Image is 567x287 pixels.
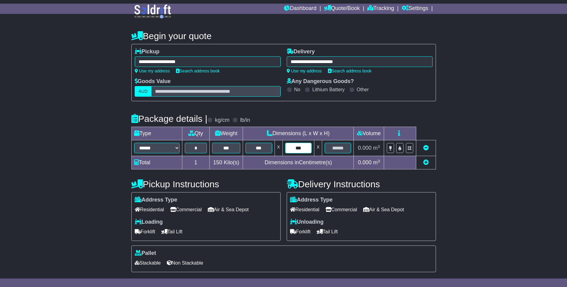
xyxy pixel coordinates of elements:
a: Quote/Book [324,4,360,14]
span: m [373,159,380,165]
h4: Delivery Instructions [287,179,436,189]
a: Search address book [176,68,220,73]
label: Pickup [135,48,160,55]
label: Other [357,87,369,92]
a: Tracking [367,4,394,14]
td: Weight [210,127,243,140]
td: Volume [354,127,384,140]
h4: Package details | [131,114,208,124]
h4: Pickup Instructions [131,179,281,189]
a: Add new item [423,159,429,165]
a: Use my address [135,68,170,73]
label: lb/in [240,117,250,124]
span: m [373,145,380,151]
span: Commercial [326,205,357,214]
label: Any Dangerous Goods? [287,78,354,85]
td: 1 [182,156,210,169]
span: Forklift [135,227,155,236]
label: Pallet [135,250,156,257]
td: Total [131,156,182,169]
span: Residential [135,205,164,214]
label: Unloading [290,219,324,225]
span: Stackable [135,258,161,268]
h4: Begin your quote [131,31,436,41]
span: Residential [290,205,319,214]
sup: 3 [378,159,380,163]
td: Dimensions (L x W x H) [243,127,354,140]
span: 0.000 [358,159,372,165]
a: Settings [402,4,428,14]
td: x [314,140,322,156]
span: 0.000 [358,145,372,151]
a: Dashboard [284,4,316,14]
td: x [275,140,282,156]
a: Search address book [328,68,372,73]
span: Tail Lift [317,227,338,236]
label: Lithium Battery [312,87,345,92]
label: No [294,87,300,92]
label: Loading [135,219,163,225]
td: Kilo(s) [210,156,243,169]
sup: 3 [378,144,380,149]
label: Address Type [290,197,333,203]
span: Forklift [290,227,311,236]
label: kg/cm [215,117,229,124]
td: Qty [182,127,210,140]
span: Air & Sea Depot [208,205,249,214]
span: Air & Sea Depot [363,205,404,214]
td: Type [131,127,182,140]
span: Commercial [170,205,202,214]
label: Address Type [135,197,177,203]
a: Use my address [287,68,322,73]
span: Non Stackable [167,258,203,268]
a: Remove this item [423,145,429,151]
span: 150 [213,159,222,165]
label: Goods Value [135,78,171,85]
label: Delivery [287,48,315,55]
label: AUD [135,86,152,97]
td: Dimensions in Centimetre(s) [243,156,354,169]
span: Tail Lift [161,227,183,236]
